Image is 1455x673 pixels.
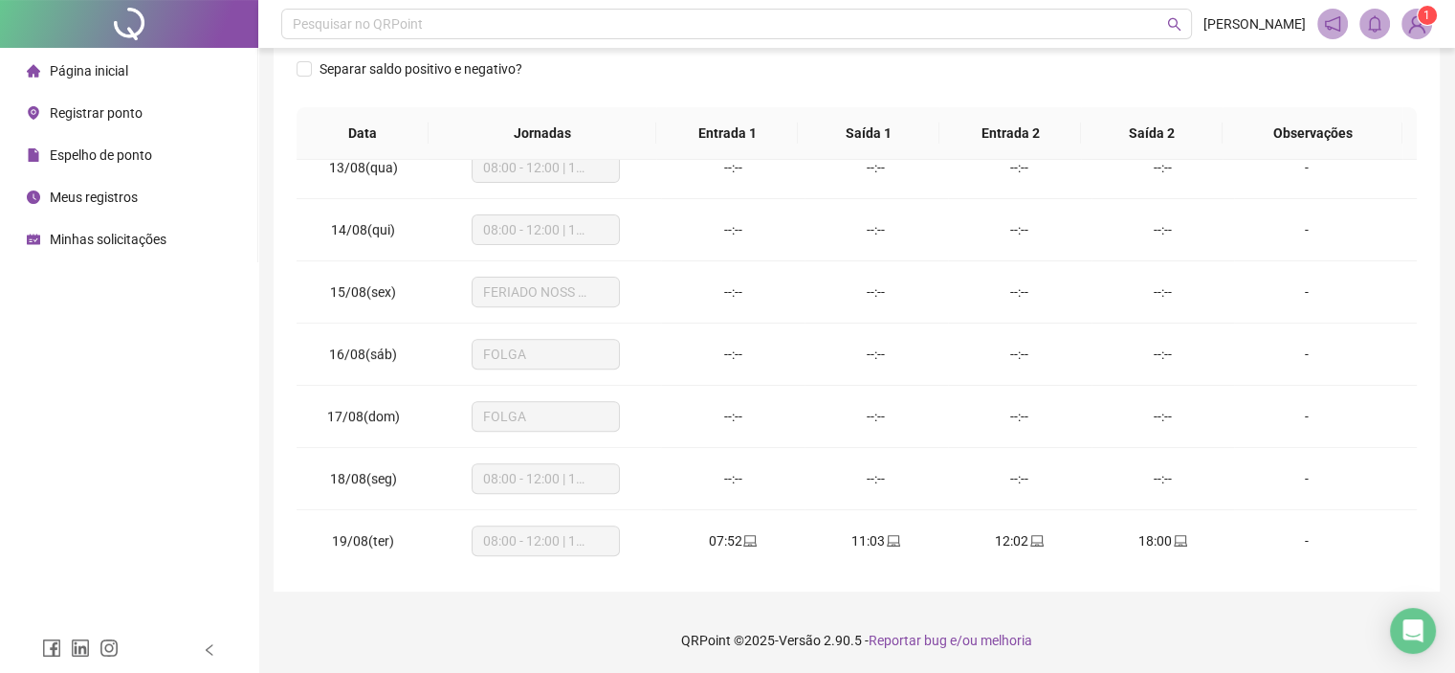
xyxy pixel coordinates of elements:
[329,347,397,362] span: 16/08(sáb)
[1107,468,1220,489] div: --:--
[1249,281,1362,303] div: -
[50,147,152,163] span: Espelho de ponto
[50,232,166,247] span: Minhas solicitações
[42,639,61,658] span: facebook
[676,219,789,240] div: --:--
[963,530,1076,551] div: 12:02
[483,527,608,555] span: 08:00 - 12:00 | 13:00 - 18:00
[779,633,821,648] span: Versão
[331,222,395,237] span: 14/08(qui)
[99,639,119,658] span: instagram
[869,633,1032,648] span: Reportar bug e/ou melhoria
[1107,344,1220,365] div: --:--
[820,281,933,303] div: --:--
[312,58,530,79] span: Separar saldo positivo e negativo?
[1249,344,1362,365] div: -
[27,106,40,120] span: environment
[676,406,789,427] div: --:--
[1238,123,1387,144] span: Observações
[327,409,400,424] span: 17/08(dom)
[676,530,789,551] div: 07:52
[1081,107,1223,160] th: Saída 2
[963,344,1076,365] div: --:--
[1249,530,1362,551] div: -
[820,530,933,551] div: 11:03
[798,107,939,160] th: Saída 1
[330,284,396,300] span: 15/08(sex)
[1249,157,1362,178] div: -
[483,278,608,306] span: FERIADO NOSS SENHORA DA ASSUNÇÃO
[1107,157,1220,178] div: --:--
[656,107,798,160] th: Entrada 1
[1402,10,1431,38] img: 87172
[741,534,757,548] span: laptop
[963,406,1076,427] div: --:--
[963,281,1076,303] div: --:--
[332,533,394,549] span: 19/08(ter)
[1167,17,1181,32] span: search
[1028,534,1044,548] span: laptop
[1107,406,1220,427] div: --:--
[1390,608,1436,654] div: Open Intercom Messenger
[820,344,933,365] div: --:--
[1249,468,1362,489] div: -
[1107,281,1220,303] div: --:--
[27,64,40,78] span: home
[330,471,397,486] span: 18/08(seg)
[329,160,398,175] span: 13/08(qua)
[676,344,789,365] div: --:--
[939,107,1081,160] th: Entrada 2
[27,191,40,204] span: clock-circle
[1423,9,1430,22] span: 1
[963,468,1076,489] div: --:--
[820,157,933,178] div: --:--
[963,219,1076,240] div: --:--
[483,402,608,431] span: FOLGA
[483,464,608,493] span: 08:00 - 12:00 | 13:00 - 18:00
[483,340,608,369] span: FOLGA
[297,107,429,160] th: Data
[483,215,608,244] span: 08:00 - 12:00 | 13:00 - 18:00
[1418,6,1437,25] sup: Atualize o seu contato no menu Meus Dados
[1172,534,1187,548] span: laptop
[1107,219,1220,240] div: --:--
[50,190,138,205] span: Meus registros
[820,468,933,489] div: --:--
[50,63,128,79] span: Página inicial
[483,153,608,182] span: 08:00 - 12:00 | 13:00 - 18:00
[676,468,789,489] div: --:--
[1324,15,1341,33] span: notification
[1203,13,1306,34] span: [PERSON_NAME]
[820,219,933,240] div: --:--
[27,233,40,246] span: schedule
[429,107,656,160] th: Jornadas
[885,534,900,548] span: laptop
[50,105,143,121] span: Registrar ponto
[71,639,90,658] span: linkedin
[676,281,789,303] div: --:--
[676,157,789,178] div: --:--
[27,148,40,162] span: file
[1249,219,1362,240] div: -
[203,643,216,657] span: left
[1249,406,1362,427] div: -
[1223,107,1402,160] th: Observações
[1107,530,1220,551] div: 18:00
[1366,15,1383,33] span: bell
[820,406,933,427] div: --:--
[963,157,1076,178] div: --:--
